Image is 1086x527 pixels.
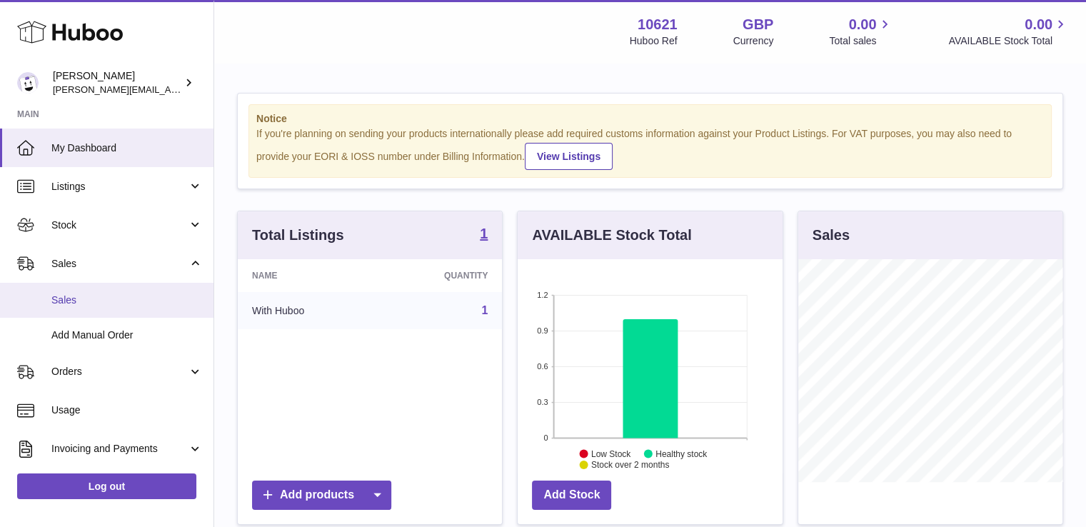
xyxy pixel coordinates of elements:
span: [PERSON_NAME][EMAIL_ADDRESS][DOMAIN_NAME] [53,84,286,95]
div: Huboo Ref [630,34,678,48]
strong: 10621 [638,15,678,34]
text: Stock over 2 months [591,460,669,470]
a: Add Stock [532,481,611,510]
a: 0.00 AVAILABLE Stock Total [948,15,1069,48]
span: Sales [51,257,188,271]
span: Total sales [829,34,893,48]
h3: Sales [813,226,850,245]
a: 1 [481,304,488,316]
td: With Huboo [238,292,377,329]
text: Healthy stock [655,448,708,458]
h3: AVAILABLE Stock Total [532,226,691,245]
span: Usage [51,403,203,417]
span: Add Manual Order [51,328,203,342]
div: Currency [733,34,774,48]
a: View Listings [525,143,613,170]
a: Log out [17,473,196,499]
strong: 1 [480,226,488,241]
span: AVAILABLE Stock Total [948,34,1069,48]
a: 1 [480,226,488,244]
text: 1.2 [538,291,548,299]
text: 0.3 [538,398,548,406]
th: Quantity [377,259,502,292]
span: Listings [51,180,188,194]
span: Invoicing and Payments [51,442,188,456]
strong: GBP [743,15,773,34]
a: 0.00 Total sales [829,15,893,48]
text: 0.6 [538,362,548,371]
img: steven@scoreapp.com [17,72,39,94]
span: Orders [51,365,188,378]
h3: Total Listings [252,226,344,245]
div: [PERSON_NAME] [53,69,181,96]
span: My Dashboard [51,141,203,155]
text: 0 [544,433,548,442]
th: Name [238,259,377,292]
strong: Notice [256,112,1044,126]
a: Add products [252,481,391,510]
span: Sales [51,293,203,307]
div: If you're planning on sending your products internationally please add required customs informati... [256,127,1044,170]
span: Stock [51,219,188,232]
span: 0.00 [849,15,877,34]
text: 0.9 [538,326,548,335]
text: Low Stock [591,448,631,458]
span: 0.00 [1025,15,1052,34]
